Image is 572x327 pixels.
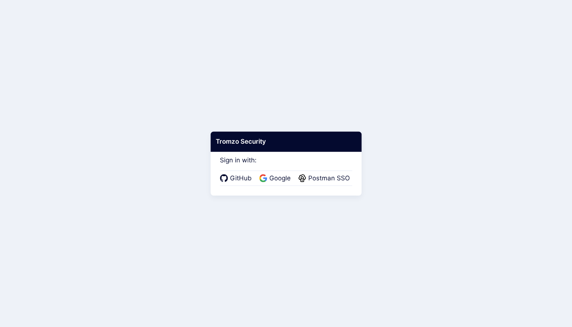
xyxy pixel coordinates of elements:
div: Tromzo Security [211,132,361,152]
a: Postman SSO [298,174,352,183]
a: Google [259,174,293,183]
div: Sign in with: [220,146,352,186]
span: Google [267,174,293,183]
a: GitHub [220,174,254,183]
span: GitHub [228,174,254,183]
span: Postman SSO [306,174,352,183]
